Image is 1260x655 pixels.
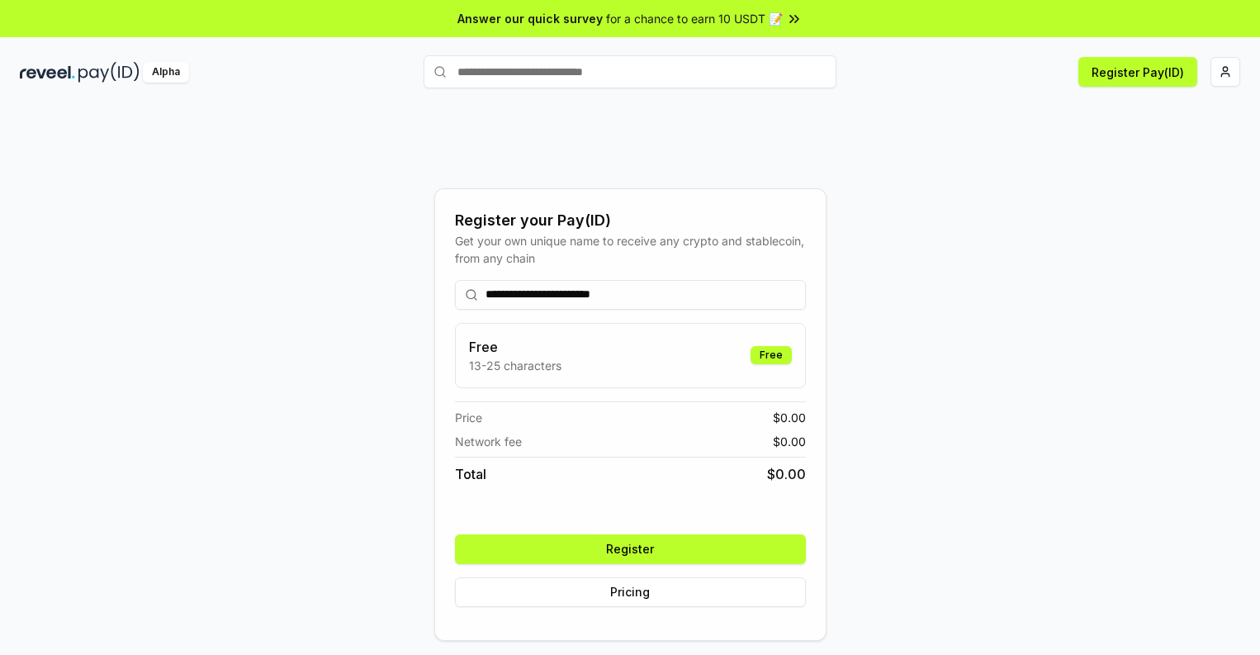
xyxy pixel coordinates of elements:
[606,10,783,27] span: for a chance to earn 10 USDT 📝
[143,62,189,83] div: Alpha
[773,409,806,426] span: $ 0.00
[455,534,806,564] button: Register
[455,433,522,450] span: Network fee
[469,337,561,357] h3: Free
[20,62,75,83] img: reveel_dark
[455,577,806,607] button: Pricing
[773,433,806,450] span: $ 0.00
[455,232,806,267] div: Get your own unique name to receive any crypto and stablecoin, from any chain
[457,10,603,27] span: Answer our quick survey
[767,464,806,484] span: $ 0.00
[455,464,486,484] span: Total
[455,209,806,232] div: Register your Pay(ID)
[751,346,792,364] div: Free
[455,409,482,426] span: Price
[469,357,561,374] p: 13-25 characters
[78,62,140,83] img: pay_id
[1078,57,1197,87] button: Register Pay(ID)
